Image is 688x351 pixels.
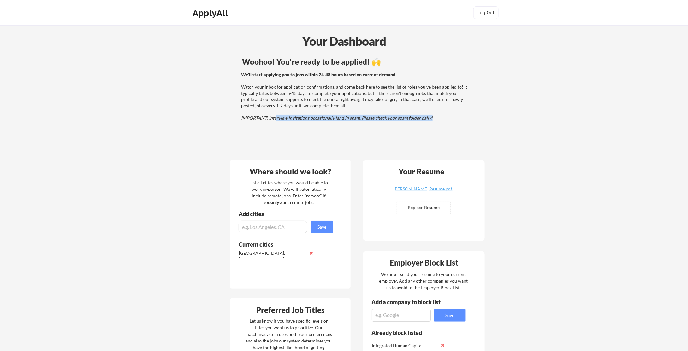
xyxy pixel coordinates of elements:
[270,200,279,205] strong: only
[473,6,499,19] button: Log Out
[434,309,466,322] button: Save
[241,72,396,77] strong: We'll start applying you to jobs within 24-48 hours based on current demand.
[242,58,470,66] div: Woohoo! You're ready to be applied! 🙌
[245,179,332,206] div: List all cities where you would be able to work in-person. We will automatically include remote j...
[385,187,460,196] a: [PERSON_NAME] Resume.pdf
[241,115,433,120] em: IMPORTANT: Interview invitations occasionally land in spam. Please check your spam folder daily!
[232,168,349,175] div: Where should we look?
[371,299,450,305] div: Add a company to block list
[365,259,483,266] div: Employer Block List
[232,306,349,314] div: Preferred Job Titles
[372,342,438,349] div: Integrated Human Capital
[193,8,230,18] div: ApplyAll
[385,187,460,191] div: [PERSON_NAME] Resume.pdf
[239,250,305,262] div: [GEOGRAPHIC_DATA], [GEOGRAPHIC_DATA]
[371,330,457,336] div: Already block listed
[1,32,688,50] div: Your Dashboard
[378,271,468,291] div: We never send your resume to your current employer. Add any other companies you want us to avoid ...
[239,211,335,217] div: Add cities
[239,242,326,247] div: Current cities
[239,221,307,233] input: e.g. Los Angeles, CA
[311,221,333,233] button: Save
[241,72,469,121] div: Watch your inbox for application confirmations, and come back here to see the list of roles you'v...
[390,168,453,175] div: Your Resume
